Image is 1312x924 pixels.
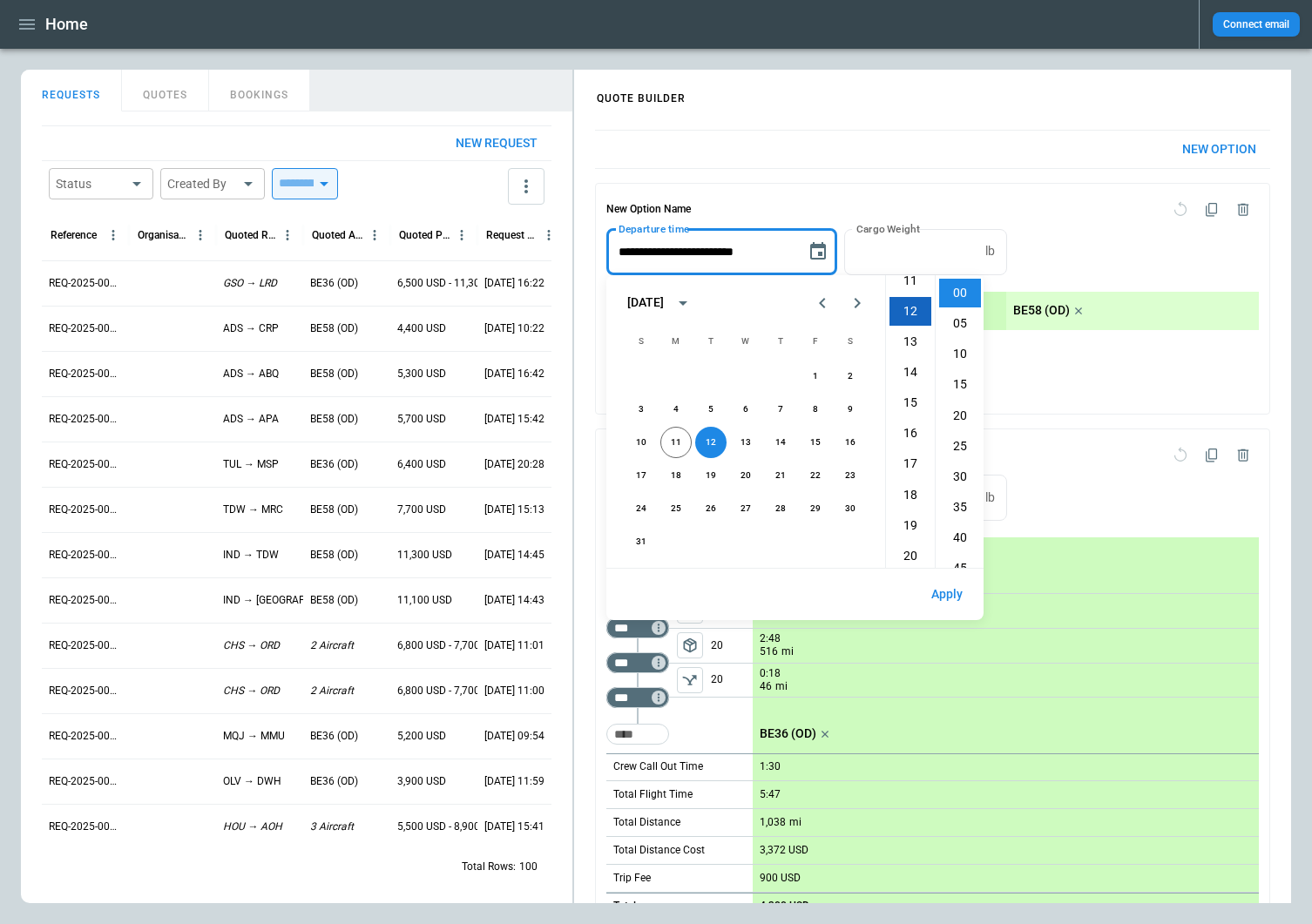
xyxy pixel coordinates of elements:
[985,244,995,259] p: lb
[765,493,796,524] button: 28
[1213,12,1300,37] button: Connect email
[765,427,796,458] button: 14
[606,617,669,638] div: Too short
[397,819,503,834] p: 5,500 USD - 8,900 USD
[760,872,801,885] p: 900 USD
[223,321,279,336] p: ADS → CRP
[397,774,446,789] p: 3,900 USD
[1013,303,1070,318] p: BE58 (OD)
[1165,194,1196,226] span: Reset quote option
[939,309,981,338] li: 5 minutes
[613,815,680,830] p: Total Distance
[484,638,544,653] p: [DATE] 11:01
[576,74,707,113] h4: QUOTE BUILDER
[889,327,931,356] li: 13 hours
[835,324,866,359] span: Saturday
[760,632,781,645] p: 2:48
[397,548,452,563] p: 11,300 USD
[939,462,981,491] li: 30 minutes
[619,221,690,236] label: Departure time
[1165,440,1196,471] span: Reset quote option
[626,526,657,557] button: 31
[889,481,931,509] li: 18 hours
[167,175,237,192] div: Created By
[102,224,125,246] button: Reference column menu
[695,324,727,359] span: Tuesday
[310,412,358,427] p: BE58 (OD)
[49,774,122,789] p: REQ-2025-000240
[442,126,551,160] button: New request
[711,664,753,697] p: 20
[310,367,358,381] p: BE58 (OD)
[45,14,88,35] h1: Home
[889,388,931,417] li: 15 hours
[538,224,560,246] button: Request Created At (UTC-05:00) column menu
[835,427,866,458] button: 16
[856,221,920,236] label: Cargo Weight
[695,394,727,425] button: 5
[486,229,538,241] div: Request Created At (UTC-05:00)
[800,361,831,392] button: 1
[49,593,122,608] p: REQ-2025-000244
[626,460,657,491] button: 17
[484,412,544,427] p: [DATE] 15:42
[917,576,977,613] button: Apply
[223,774,281,789] p: OLV → DWH
[397,593,452,608] p: 11,100 USD
[695,427,727,458] button: 12
[695,460,727,491] button: 19
[49,548,122,563] p: REQ-2025-000245
[626,394,657,425] button: 3
[49,412,122,427] p: REQ-2025-000248
[613,900,636,912] h6: Total
[775,679,788,694] p: mi
[681,637,699,654] span: package_2
[835,394,866,425] button: 9
[730,427,761,458] button: 13
[49,729,122,744] p: REQ-2025-000241
[939,432,981,461] li: 25 minutes
[519,860,538,874] p: 100
[626,493,657,524] button: 24
[462,860,516,874] p: Total Rows:
[484,774,544,789] p: [DATE] 11:59
[310,774,358,789] p: BE36 (OD)
[800,324,831,359] span: Friday
[730,460,761,491] button: 20
[49,638,122,653] p: REQ-2025-000243
[223,548,279,563] p: IND → TDW
[223,457,279,472] p: TUL → MSP
[760,667,781,680] p: 0:18
[484,457,544,472] p: [DATE] 20:28
[1227,440,1259,471] span: Delete quote option
[889,511,931,540] li: 19 hours
[781,644,794,659] p: mi
[225,229,276,241] div: Quoted Route
[939,493,981,522] li: 35 minutes
[805,286,840,320] button: Previous month
[939,523,981,552] li: 40 minutes
[484,593,544,608] p: [DATE] 14:43
[397,457,446,472] p: 6,400 USD
[606,652,669,673] div: Too short
[677,632,703,658] span: Type of sector
[310,457,358,472] p: BE36 (OD)
[223,593,356,608] p: IND → [GEOGRAPHIC_DATA]
[613,843,705,858] p: Total Distance Cost
[886,275,935,568] ul: Select hours
[889,297,931,326] li: 12 hours
[626,324,657,359] span: Sunday
[397,684,503,698] p: 6,800 USD - 7,700 USD
[484,367,544,381] p: [DATE] 16:42
[484,684,544,698] p: [DATE] 11:00
[660,493,692,524] button: 25
[760,760,781,773] p: 1:30
[310,548,358,563] p: BE58 (OD)
[484,502,544,517] p: [DATE] 15:13
[223,502,283,517] p: TDW → MRC
[765,394,796,425] button: 7
[606,687,669,708] div: Too short
[613,759,703,774] p: Crew Call Out Time
[1196,194,1227,226] span: Duplicate quote option
[939,401,981,430] li: 20 minutes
